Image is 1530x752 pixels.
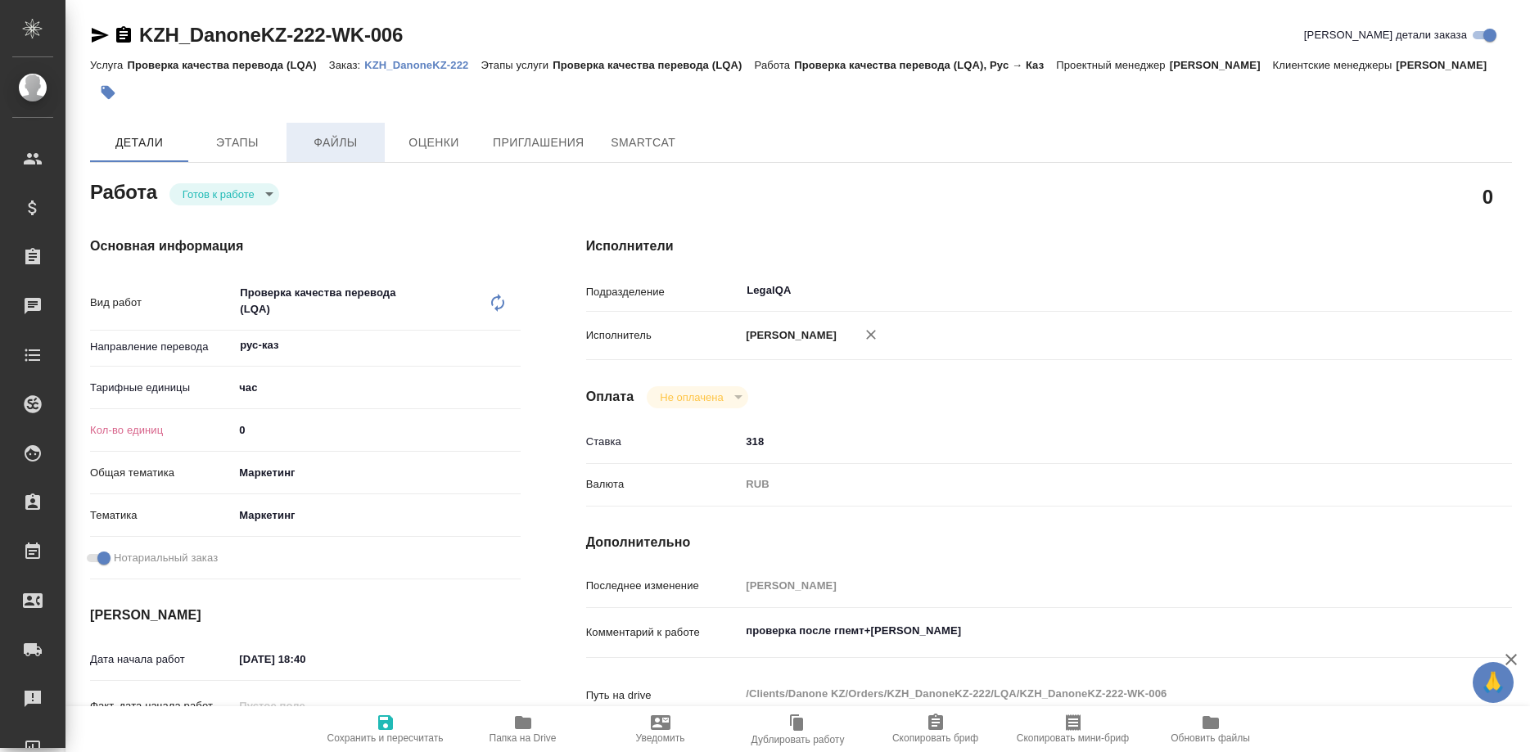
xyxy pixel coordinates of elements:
button: Open [512,344,515,347]
button: Сохранить и пересчитать [317,706,454,752]
p: [PERSON_NAME] [1396,59,1499,71]
button: 🙏 [1473,662,1514,703]
p: Факт. дата начала работ [90,698,233,714]
h4: Основная информация [90,236,521,256]
p: Вид работ [90,295,233,311]
input: Пустое поле [233,694,377,718]
h4: Оплата [586,387,634,407]
span: Скопировать мини-бриф [1017,732,1129,744]
span: Нотариальный заказ [114,550,218,566]
p: Дата начала работ [90,651,233,668]
button: Скопировать ссылку для ЯМессенджера [90,25,110,45]
h2: Работа [90,176,157,205]
p: Направление перевода [90,339,233,355]
span: Сохранить и пересчитать [327,732,444,744]
p: Исполнитель [586,327,741,344]
h2: 0 [1483,182,1493,210]
div: час [233,374,520,402]
p: Тематика [90,507,233,524]
button: Удалить исполнителя [853,317,889,353]
p: [PERSON_NAME] [1170,59,1273,71]
p: Тарифные единицы [90,380,233,396]
p: Проверка качества перевода (LQA) [127,59,328,71]
span: Дублировать работу [751,734,845,745]
textarea: проверка после гпемт+[PERSON_NAME] [740,617,1434,645]
input: ✎ Введи что-нибудь [233,647,377,671]
p: Проверка качества перевода (LQA), Рус → Каз [794,59,1056,71]
button: Готов к работе [178,187,260,201]
div: Готов к работе [169,183,279,205]
div: Маркетинг [233,502,520,529]
h4: Исполнители [586,236,1512,256]
a: KZH_DanoneKZ-222 [364,57,481,71]
button: Не оплачена [655,390,728,404]
button: Скопировать бриф [867,706,1004,752]
p: Путь на drive [586,687,741,704]
button: Open [1426,289,1429,292]
div: RUB [740,471,1434,498]
button: Уведомить [592,706,729,752]
input: Пустое поле [740,574,1434,597]
p: Подразделение [586,284,741,300]
p: Ставка [586,434,741,450]
span: Приглашения [493,133,584,153]
p: Кол-во единиц [90,422,233,439]
input: ✎ Введи что-нибудь [740,430,1434,453]
span: SmartCat [604,133,683,153]
span: 🙏 [1479,665,1507,700]
p: Клиентские менеджеры [1273,59,1397,71]
p: Заказ: [329,59,364,71]
a: KZH_DanoneKZ-222-WK-006 [139,24,403,46]
p: [PERSON_NAME] [740,327,837,344]
p: Валюта [586,476,741,493]
span: Уведомить [636,732,685,744]
button: Скопировать ссылку [114,25,133,45]
p: Работа [755,59,795,71]
p: Последнее изменение [586,578,741,594]
button: Скопировать мини-бриф [1004,706,1142,752]
span: [PERSON_NAME] детали заказа [1304,27,1467,43]
p: Этапы услуги [481,59,553,71]
h4: [PERSON_NAME] [90,606,521,625]
button: Обновить файлы [1142,706,1280,752]
span: Папка на Drive [490,732,557,744]
button: Папка на Drive [454,706,592,752]
p: Общая тематика [90,465,233,481]
span: Обновить файлы [1171,732,1250,744]
div: Маркетинг [233,459,520,487]
p: KZH_DanoneKZ-222 [364,59,481,71]
span: Этапы [198,133,277,153]
span: Оценки [395,133,473,153]
button: Добавить тэг [90,74,126,110]
span: Детали [100,133,178,153]
p: Проверка качества перевода (LQA) [553,59,754,71]
p: Комментарий к работе [586,624,741,641]
p: Услуга [90,59,127,71]
div: Готов к работе [647,386,747,408]
span: Скопировать бриф [892,732,978,744]
input: ✎ Введи что-нибудь [233,418,520,442]
span: Файлы [296,133,375,153]
button: Дублировать работу [729,706,867,752]
p: Проектный менеджер [1056,59,1169,71]
h4: Дополнительно [586,533,1512,552]
textarea: /Clients/Danone KZ/Orders/KZH_DanoneKZ-222/LQA/KZH_DanoneKZ-222-WK-006 [740,680,1434,708]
